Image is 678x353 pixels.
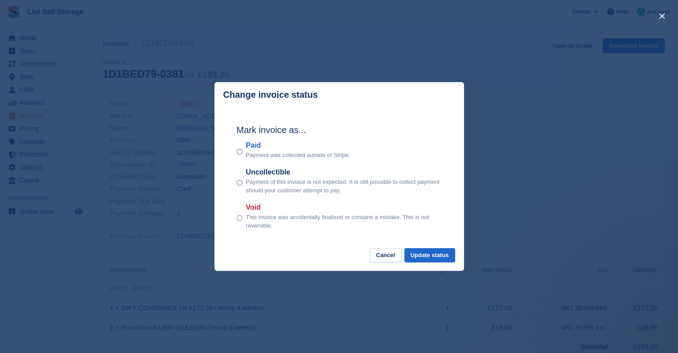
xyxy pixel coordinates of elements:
[246,202,442,213] label: Void
[246,140,350,151] label: Paid
[246,167,442,178] label: Uncollectible
[404,248,455,263] button: Update status
[246,213,442,230] p: This invoice was accidentally finalised or contains a mistake. This is not reversible.
[237,123,442,137] h2: Mark invoice as...
[246,178,442,195] p: Payment of this invoice is not expected. It is still possible to collect payment should your cust...
[223,90,318,100] p: Change invoice status
[655,9,669,23] button: close
[246,151,350,160] p: Payment was collected outside of Stripe.
[370,248,401,263] button: Cancel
